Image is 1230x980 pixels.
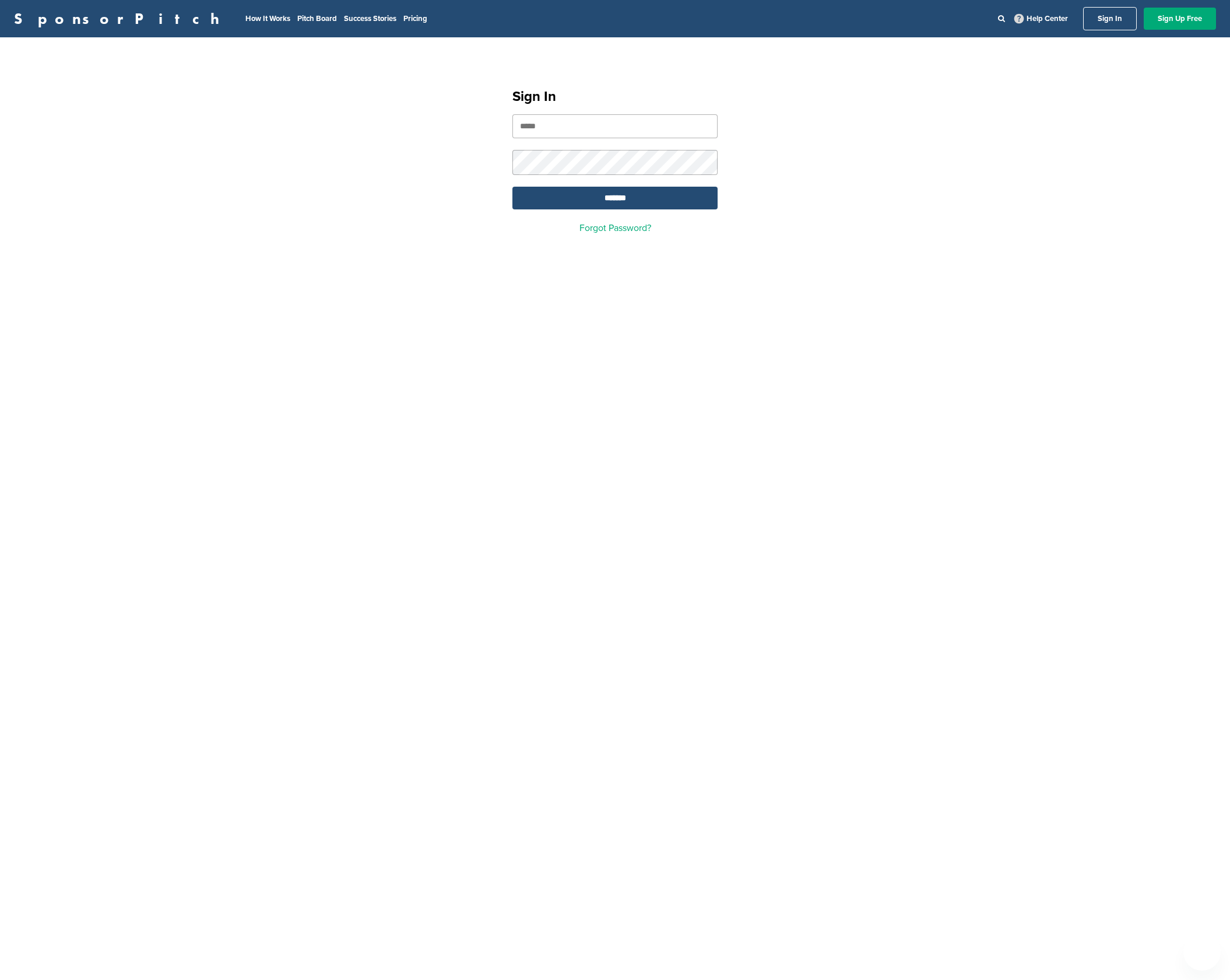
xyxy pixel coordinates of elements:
a: Forgot Password? [579,222,651,234]
a: Success Stories [344,14,396,23]
a: Pricing [403,14,427,23]
a: Help Center [1012,12,1070,26]
a: How It Works [245,14,290,23]
a: Sign Up Free [1144,8,1216,30]
a: Sign In [1083,7,1137,30]
iframe: Button to launch messaging window [1183,933,1221,971]
h1: Sign In [512,86,718,107]
a: Pitch Board [297,14,337,23]
a: SponsorPitch [14,11,227,26]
